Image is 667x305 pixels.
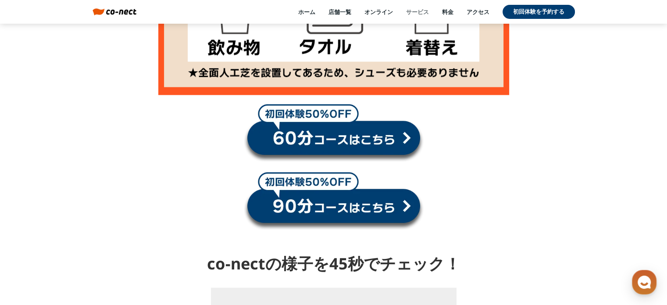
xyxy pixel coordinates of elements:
[442,8,453,16] a: 料金
[467,8,489,16] a: アクセス
[328,8,351,16] a: 店舗一覧
[136,245,146,252] span: 設定
[503,5,575,19] a: 初回体験を予約する
[22,245,38,252] span: ホーム
[3,232,58,254] a: ホーム
[113,232,168,254] a: 設定
[298,8,315,16] a: ホーム
[207,253,460,275] h2: co-nectの様子を45秒でチェック！
[58,232,113,254] a: チャット
[406,8,429,16] a: サービス
[75,246,96,253] span: チャット
[364,8,393,16] a: オンライン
